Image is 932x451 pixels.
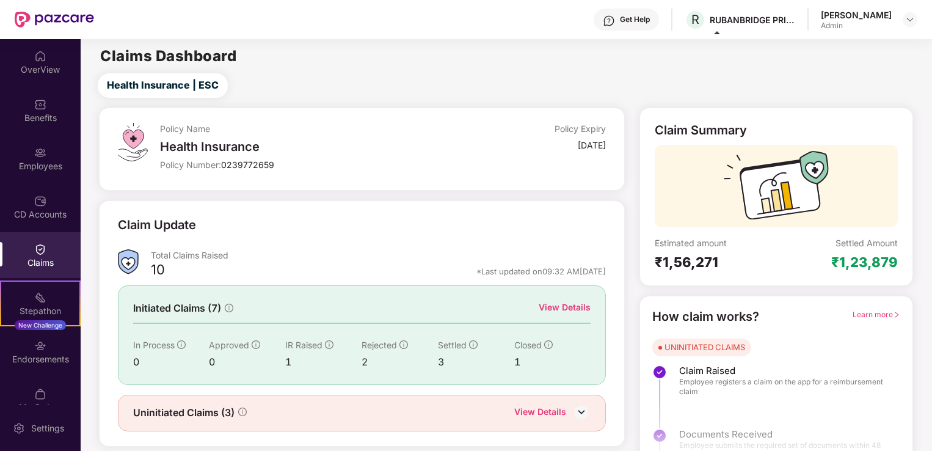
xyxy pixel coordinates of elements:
[34,291,46,304] img: svg+xml;base64,PHN2ZyB4bWxucz0iaHR0cDovL3d3dy53My5vcmcvMjAwMC9zdmciIHdpZHRoPSIyMSIgaGVpZ2h0PSIyMC...
[151,249,606,261] div: Total Claims Raised
[133,340,175,350] span: In Process
[679,377,888,397] span: Employee registers a claim on the app for a reimbursement claim
[664,341,745,353] div: UNINITIATED CLAIMS
[160,123,457,134] div: Policy Name
[285,354,362,370] div: 1
[831,254,898,271] div: ₹1,23,879
[514,354,591,370] div: 1
[34,388,46,400] img: svg+xml;base64,PHN2ZyBpZD0iTXlfT3JkZXJzIiBkYXRhLW5hbWU9Ik15IE9yZGVycyIgeG1sbnM9Imh0dHA6Ly93d3cudz...
[905,15,915,24] img: svg+xml;base64,PHN2ZyBpZD0iRHJvcGRvd24tMzJ4MzIiIHhtbG5zPSJodHRwOi8vd3d3LnczLm9yZy8yMDAwL3N2ZyIgd2...
[34,98,46,111] img: svg+xml;base64,PHN2ZyBpZD0iQmVuZWZpdHMiIHhtbG5zPSJodHRwOi8vd3d3LnczLm9yZy8yMDAwL3N2ZyIgd2lkdGg9Ij...
[438,340,467,350] span: Settled
[514,405,566,421] div: View Details
[679,365,888,377] span: Claim Raised
[151,261,165,282] div: 10
[620,15,650,24] div: Get Help
[469,340,478,349] span: info-circle
[572,403,591,421] img: DownIcon
[34,340,46,352] img: svg+xml;base64,PHN2ZyBpZD0iRW5kb3JzZW1lbnRzIiB4bWxucz0iaHR0cDovL3d3dy53My5vcmcvMjAwMC9zdmciIHdpZH...
[399,340,408,349] span: info-circle
[555,123,606,134] div: Policy Expiry
[118,249,139,274] img: ClaimsSummaryIcon
[438,354,514,370] div: 3
[118,216,196,235] div: Claim Update
[285,340,322,350] span: IR Raised
[362,340,397,350] span: Rejected
[34,195,46,207] img: svg+xml;base64,PHN2ZyBpZD0iQ0RfQWNjb3VudHMiIGRhdGEtbmFtZT0iQ0QgQWNjb3VudHMiIHhtbG5zPSJodHRwOi8vd3...
[15,320,66,330] div: New Challenge
[539,301,591,314] div: View Details
[133,405,235,420] span: Uninitiated Claims (3)
[603,15,615,27] img: svg+xml;base64,PHN2ZyBpZD0iSGVscC0zMngzMiIgeG1sbnM9Imh0dHA6Ly93d3cudzMub3JnLzIwMDAvc3ZnIiB3aWR0aD...
[655,237,776,249] div: Estimated amount
[13,422,25,435] img: svg+xml;base64,PHN2ZyBpZD0iU2V0dGluZy0yMHgyMCIgeG1sbnM9Imh0dHA6Ly93d3cudzMub3JnLzIwMDAvc3ZnIiB3aW...
[225,304,233,312] span: info-circle
[362,354,438,370] div: 2
[652,307,759,326] div: How claim works?
[160,139,457,154] div: Health Insurance
[209,354,285,370] div: 0
[578,139,606,151] div: [DATE]
[34,147,46,159] img: svg+xml;base64,PHN2ZyBpZD0iRW1wbG95ZWVzIiB4bWxucz0iaHR0cDovL3d3dy53My5vcmcvMjAwMC9zdmciIHdpZHRoPS...
[133,354,209,370] div: 0
[544,340,553,349] span: info-circle
[325,340,333,349] span: info-circle
[100,49,236,64] h2: Claims Dashboard
[238,408,247,416] span: info-circle
[15,12,94,28] img: New Pazcare Logo
[252,340,260,349] span: info-circle
[821,9,892,21] div: [PERSON_NAME]
[476,266,606,277] div: *Last updated on 09:32 AM[DATE]
[221,159,274,170] span: 0239772659
[107,78,219,93] span: Health Insurance | ESC
[514,340,542,350] span: Closed
[27,422,68,435] div: Settings
[98,73,228,98] button: Health Insurance | ESC
[133,301,221,316] span: Initiated Claims (7)
[724,151,829,227] img: svg+xml;base64,PHN2ZyB3aWR0aD0iMTcyIiBoZWlnaHQ9IjExMyIgdmlld0JveD0iMCAwIDE3MiAxMTMiIGZpbGw9Im5vbm...
[160,159,457,170] div: Policy Number:
[691,12,699,27] span: R
[118,123,148,161] img: svg+xml;base64,PHN2ZyB4bWxucz0iaHR0cDovL3d3dy53My5vcmcvMjAwMC9zdmciIHdpZHRoPSI0OS4zMiIgaGVpZ2h0PS...
[1,305,79,317] div: Stepathon
[853,310,900,319] span: Learn more
[209,340,249,350] span: Approved
[177,340,186,349] span: info-circle
[836,237,898,249] div: Settled Amount
[652,365,667,380] img: svg+xml;base64,PHN2ZyBpZD0iU3RlcC1Eb25lLTMyeDMyIiB4bWxucz0iaHR0cDovL3d3dy53My5vcmcvMjAwMC9zdmciIH...
[821,21,892,31] div: Admin
[34,50,46,62] img: svg+xml;base64,PHN2ZyBpZD0iSG9tZSIgeG1sbnM9Imh0dHA6Ly93d3cudzMub3JnLzIwMDAvc3ZnIiB3aWR0aD0iMjAiIG...
[34,243,46,255] img: svg+xml;base64,PHN2ZyBpZD0iQ2xhaW0iIHhtbG5zPSJodHRwOi8vd3d3LnczLm9yZy8yMDAwL3N2ZyIgd2lkdGg9IjIwIi...
[710,14,795,26] div: RUBANBRIDGE PRIVATE LIMITED
[655,123,747,137] div: Claim Summary
[655,254,776,271] div: ₹1,56,271
[893,311,900,318] span: right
